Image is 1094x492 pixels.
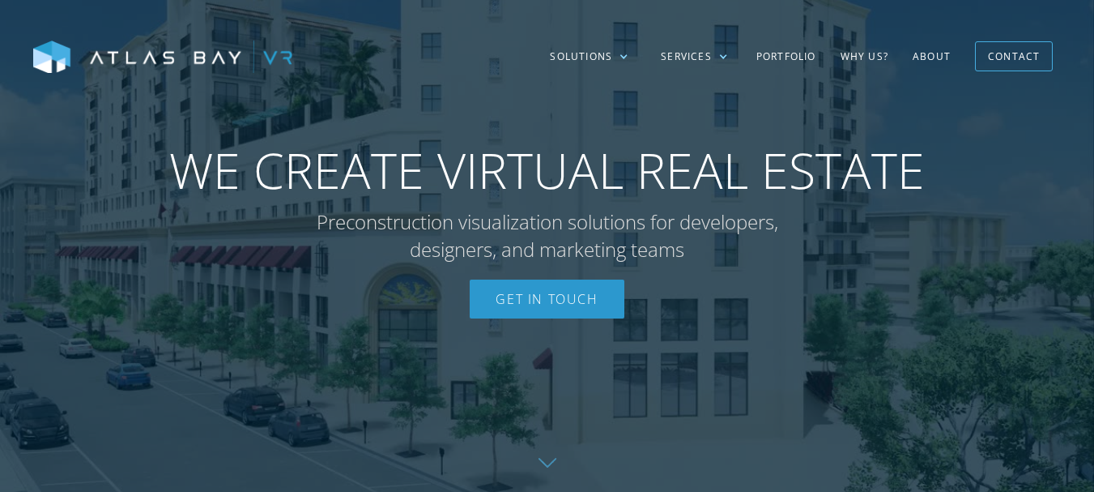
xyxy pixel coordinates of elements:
[470,280,624,319] a: Get In Touch
[900,33,963,80] a: About
[828,33,900,80] a: Why US?
[534,33,645,80] div: Solutions
[975,41,1053,71] a: Contact
[988,44,1040,69] div: Contact
[744,33,828,80] a: Portfolio
[550,49,612,64] div: Solutions
[169,141,925,200] span: WE CREATE VIRTUAL REAL ESTATE
[538,458,556,468] img: Down further on page
[33,41,292,75] img: Atlas Bay VR Logo
[661,49,712,64] div: Services
[284,208,811,263] p: Preconstruction visualization solutions for developers, designers, and marketing teams
[645,33,744,80] div: Services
